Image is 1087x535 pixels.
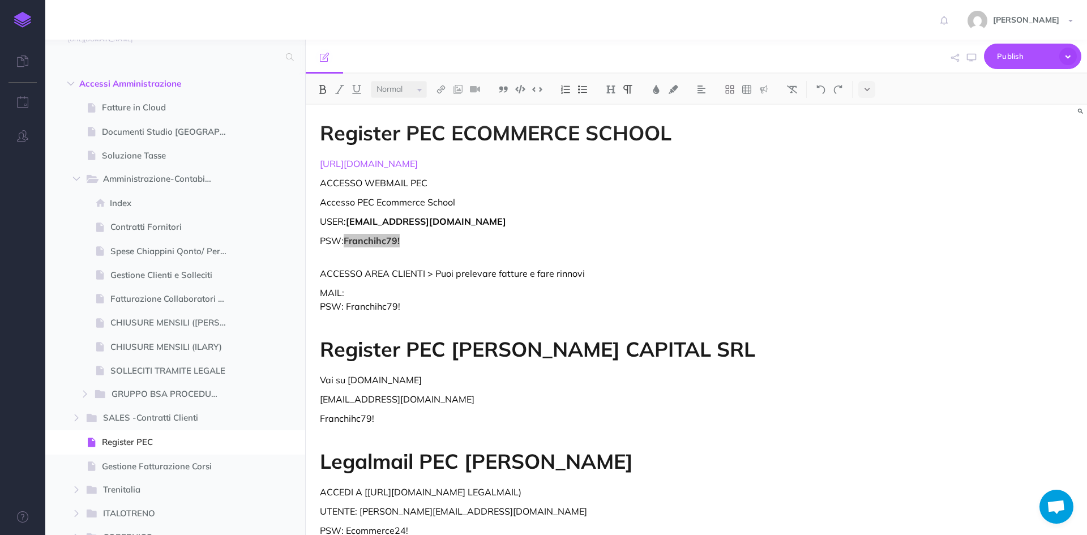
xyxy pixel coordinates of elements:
[320,448,633,474] strong: Legalmail PEC [PERSON_NAME]
[560,85,571,94] img: Ordered list button
[320,286,838,313] p: MAIL: PSW: Franchihc79!
[318,85,328,94] img: Bold button
[14,12,31,28] img: logo-mark.svg
[606,85,616,94] img: Headings dropdown button
[987,15,1065,25] span: [PERSON_NAME]
[320,392,838,406] p: [EMAIL_ADDRESS][DOMAIN_NAME]
[110,220,237,234] span: Contratti Fornitori
[668,85,678,94] img: Text background color button
[320,412,838,425] p: Franchihc79!
[1039,490,1073,524] a: Aprire la chat
[79,77,223,91] span: Accessi Amministrazione
[833,85,843,94] img: Redo
[102,149,237,162] span: Soluzione Tasse
[103,411,220,426] span: SALES -Contratti Clienti
[651,85,661,94] img: Text color button
[110,364,237,378] span: SOLLECITI TRAMITE LEGALE
[623,85,633,94] img: Paragraph button
[759,85,769,94] img: Callout dropdown menu button
[453,85,463,94] img: Add image button
[320,120,671,145] strong: Register PEC ECOMMERCE SCHOOL
[320,485,838,499] p: ACCEDI A [[URL][DOMAIN_NAME] LEGALMAIL)
[320,158,418,169] a: [URL][DOMAIN_NAME]
[577,85,588,94] img: Unordered list button
[320,504,838,518] p: UTENTE: [PERSON_NAME][EMAIL_ADDRESS][DOMAIN_NAME]
[103,172,221,187] span: Amministrazione-Contabilità
[102,435,237,449] span: Register PEC
[102,460,237,473] span: Gestione Fatturazione Corsi
[470,85,480,94] img: Add video button
[335,85,345,94] img: Italic button
[436,85,446,94] img: Link button
[320,215,838,228] p: USER:
[110,316,237,329] span: CHIUSURE MENSILI ([PERSON_NAME])
[515,85,525,93] img: Code block button
[352,85,362,94] img: Underline button
[346,216,506,227] strong: [EMAIL_ADDRESS][DOMAIN_NAME]
[110,268,237,282] span: Gestione Clienti e Solleciti
[997,48,1054,65] span: Publish
[110,245,237,258] span: Spese Chiappini Qonto/ Personali
[320,195,838,209] p: Accesso PEC Ecommerce School
[103,483,220,498] span: Trenitalia
[102,125,237,139] span: Documenti Studio [GEOGRAPHIC_DATA]
[112,387,227,402] span: GRUPPO BSA PROCEDURA
[498,85,508,94] img: Blockquote button
[344,235,400,246] strong: Franchihc79!
[320,336,755,362] strong: Register PEC [PERSON_NAME] CAPITAL SRL
[110,340,237,354] span: CHIUSURE MENSILI (ILARY)
[103,507,220,521] span: ITALOTRENO
[742,85,752,94] img: Create table button
[320,267,838,280] p: ACCESSO AREA CLIENTI > Puoi prelevare fatture e fare rinnovi
[696,85,707,94] img: Alignment dropdown menu button
[320,373,838,387] p: Vai su [DOMAIN_NAME]
[320,234,838,261] p: PSW:
[110,292,237,306] span: Fatturazione Collaboratori ECS
[816,85,826,94] img: Undo
[984,44,1081,69] button: Publish
[787,85,797,94] img: Clear styles button
[102,101,237,114] span: Fatture in Cloud
[968,11,987,31] img: 773ddf364f97774a49de44848d81cdba.jpg
[68,47,279,67] input: Search
[532,85,542,93] img: Inline code button
[320,176,838,190] p: ACCESSO WEBMAIL PEC
[110,196,237,210] span: Index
